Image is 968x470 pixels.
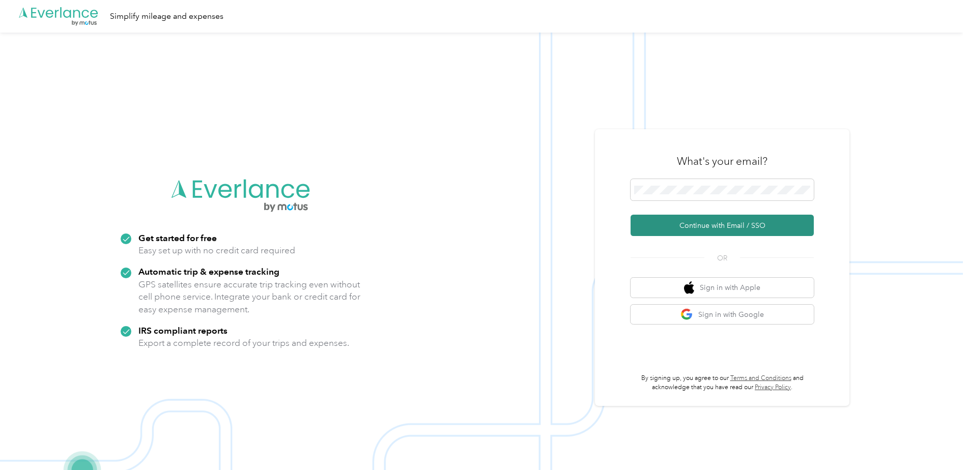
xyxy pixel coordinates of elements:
[110,10,223,23] div: Simplify mileage and expenses
[730,374,791,382] a: Terms and Conditions
[138,244,295,257] p: Easy set up with no credit card required
[138,337,349,349] p: Export a complete record of your trips and expenses.
[138,325,227,336] strong: IRS compliant reports
[631,278,814,298] button: apple logoSign in with Apple
[138,278,361,316] p: GPS satellites ensure accurate trip tracking even without cell phone service. Integrate your bank...
[677,154,767,168] h3: What's your email?
[680,308,693,321] img: google logo
[755,384,791,391] a: Privacy Policy
[631,305,814,325] button: google logoSign in with Google
[138,232,217,243] strong: Get started for free
[684,281,694,294] img: apple logo
[631,374,814,392] p: By signing up, you agree to our and acknowledge that you have read our .
[138,266,279,277] strong: Automatic trip & expense tracking
[631,215,814,236] button: Continue with Email / SSO
[704,253,740,263] span: OR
